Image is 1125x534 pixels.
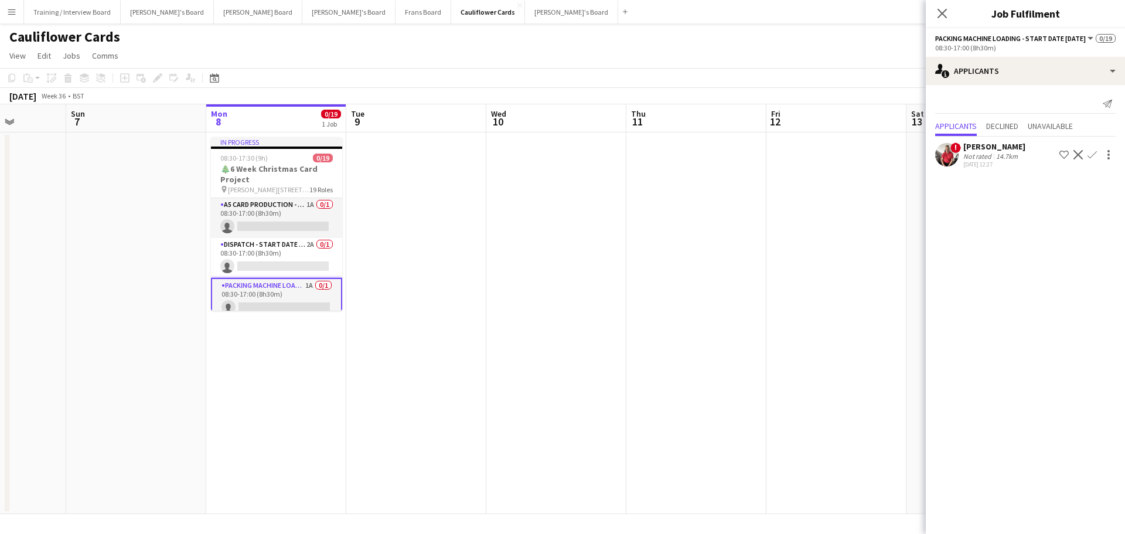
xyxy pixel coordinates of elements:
[491,108,506,119] span: Wed
[911,108,924,119] span: Sat
[58,48,85,63] a: Jobs
[39,91,68,100] span: Week 36
[631,108,646,119] span: Thu
[220,154,268,162] span: 08:30-17:30 (9h)
[322,120,340,128] div: 1 Job
[121,1,214,23] button: [PERSON_NAME]'s Board
[321,110,341,118] span: 0/19
[211,137,342,311] app-job-card: In progress08:30-17:30 (9h)0/19🎄6 Week Christmas Card Project [PERSON_NAME][STREET_ADDRESS][PERSO...
[209,115,227,128] span: 8
[9,90,36,102] div: [DATE]
[87,48,123,63] a: Comms
[771,108,780,119] span: Fri
[629,115,646,128] span: 11
[349,115,364,128] span: 9
[1028,122,1073,130] span: Unavailable
[313,154,333,162] span: 0/19
[950,142,961,153] span: !
[69,115,85,128] span: 7
[37,50,51,61] span: Edit
[935,34,1095,43] button: Packing Machine Loading - Start Date [DATE]
[211,238,342,278] app-card-role: Dispatch - Start Date [DATE]2A0/108:30-17:00 (8h30m)
[211,278,342,320] app-card-role: Packing Machine Loading - Start Date [DATE]1A0/108:30-17:00 (8h30m)
[926,57,1125,85] div: Applicants
[211,198,342,238] app-card-role: A5 Card Production - Start Date [DATE]1A0/108:30-17:00 (8h30m)
[986,122,1018,130] span: Declined
[351,108,364,119] span: Tue
[525,1,618,23] button: [PERSON_NAME]'s Board
[396,1,451,23] button: Frans Board
[489,115,506,128] span: 10
[935,43,1116,52] div: 08:30-17:00 (8h30m)
[5,48,30,63] a: View
[769,115,780,128] span: 12
[309,185,333,194] span: 19 Roles
[211,108,227,119] span: Mon
[24,1,121,23] button: Training / Interview Board
[935,34,1086,43] span: Packing Machine Loading - Start Date 28th Oct
[33,48,56,63] a: Edit
[302,1,396,23] button: [PERSON_NAME]'s Board
[994,152,1020,161] div: 14.7km
[73,91,84,100] div: BST
[211,164,342,185] h3: 🎄6 Week Christmas Card Project
[1096,34,1116,43] span: 0/19
[9,50,26,61] span: View
[92,50,118,61] span: Comms
[214,1,302,23] button: [PERSON_NAME] Board
[451,1,525,23] button: Cauliflower Cards
[963,161,1025,168] div: [DATE] 12:27
[963,152,994,161] div: Not rated
[9,28,120,46] h1: Cauliflower Cards
[211,137,342,147] div: In progress
[963,141,1025,152] div: [PERSON_NAME]
[909,115,924,128] span: 13
[935,122,977,130] span: Applicants
[71,108,85,119] span: Sun
[63,50,80,61] span: Jobs
[228,185,309,194] span: [PERSON_NAME][STREET_ADDRESS][PERSON_NAME][PERSON_NAME]
[926,6,1125,21] h3: Job Fulfilment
